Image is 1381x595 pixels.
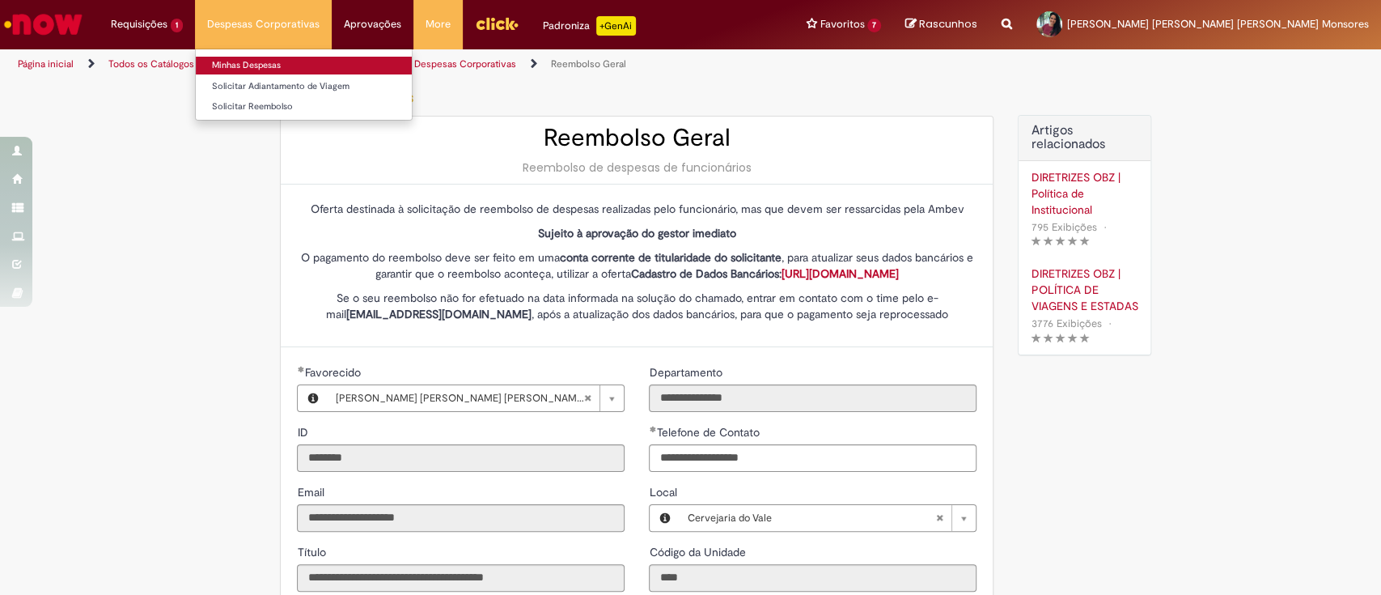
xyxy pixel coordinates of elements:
span: 7 [867,19,881,32]
a: DIRETRIZES OBZ | POLÍTICA DE VIAGENS E ESTADAS [1031,266,1138,314]
label: Somente leitura - Departamento [649,364,725,380]
input: Departamento [649,385,976,412]
span: Obrigatório Preenchido [297,366,304,372]
p: Oferta destinada à solicitação de reembolso de despesas realizadas pelo funcionário, mas que deve... [297,201,976,217]
span: Requisições [111,16,167,32]
img: ServiceNow [2,8,85,40]
span: Cervejaria do Vale [687,505,935,531]
a: Despesas Corporativas [414,57,516,70]
abbr: Limpar campo Favorecido [575,385,599,411]
input: Telefone de Contato [649,444,976,472]
ul: Trilhas de página [12,49,909,79]
label: Somente leitura - Título [297,544,328,560]
div: Padroniza [543,16,636,36]
button: Favorecido, Visualizar este registro Maria Luiza Da Silva Pires Monsores [298,385,327,411]
input: Email [297,504,625,532]
span: Somente leitura - ID [297,425,311,440]
span: More [426,16,451,32]
a: [PERSON_NAME] [PERSON_NAME] [PERSON_NAME] MonsoresLimpar campo Favorecido [327,385,624,411]
label: Somente leitura - Email [297,484,327,500]
strong: Sujeito à aprovação do gestor imediato [538,226,736,240]
strong: [EMAIL_ADDRESS][DOMAIN_NAME] [346,307,532,321]
label: Somente leitura - ID [297,424,311,440]
span: 3776 Exibições [1031,317,1101,330]
a: Minhas Despesas [196,57,412,74]
span: Aprovações [344,16,401,32]
a: Página inicial [18,57,74,70]
span: Local [649,485,680,499]
span: • [1099,216,1109,238]
img: click_logo_yellow_360x200.png [475,11,519,36]
input: Código da Unidade [649,564,976,592]
span: Somente leitura - Código da Unidade [649,545,748,559]
abbr: Limpar campo Local [927,505,951,531]
a: Rascunhos [905,17,977,32]
span: Somente leitura - Departamento [649,365,725,380]
div: Reembolso de despesas de funcionários [297,159,976,176]
p: Se o seu reembolso não for efetuado na data informada na solução do chamado, entrar em contato co... [297,290,976,322]
a: Cervejaria do ValeLimpar campo Local [679,505,976,531]
a: Solicitar Adiantamento de Viagem [196,78,412,96]
input: ID [297,444,625,472]
span: Telefone de Contato [656,425,762,440]
input: Título [297,564,625,592]
a: [URL][DOMAIN_NAME] [782,266,899,281]
a: DIRETRIZES OBZ | Política de Institucional [1031,169,1138,218]
span: 1 [171,19,183,32]
h2: Reembolso Geral [297,125,976,151]
button: Local, Visualizar este registro Cervejaria do Vale [650,505,679,531]
span: Somente leitura - Email [297,485,327,499]
label: Somente leitura - Código da Unidade [649,544,748,560]
span: 795 Exibições [1031,220,1096,234]
span: • [1104,312,1114,334]
a: Solicitar Reembolso [196,98,412,116]
span: Obrigatório Preenchido [649,426,656,432]
span: Necessários - Favorecido [304,365,363,380]
strong: conta corrente de titularidade do solicitante [560,250,782,265]
p: +GenAi [596,16,636,36]
a: Reembolso Geral [551,57,626,70]
span: Rascunhos [919,16,977,32]
span: Favoritos [820,16,864,32]
span: [PERSON_NAME] [PERSON_NAME] [PERSON_NAME] Monsores [335,385,583,411]
strong: Cadastro de Dados Bancários: [631,266,899,281]
ul: Despesas Corporativas [195,49,413,121]
p: O pagamento do reembolso deve ser feito em uma , para atualizar seus dados bancários e garantir q... [297,249,976,282]
span: Despesas Corporativas [207,16,320,32]
span: Somente leitura - Título [297,545,328,559]
a: Todos os Catálogos [108,57,194,70]
h3: Artigos relacionados [1031,124,1138,152]
span: [PERSON_NAME] [PERSON_NAME] [PERSON_NAME] Monsores [1067,17,1369,31]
